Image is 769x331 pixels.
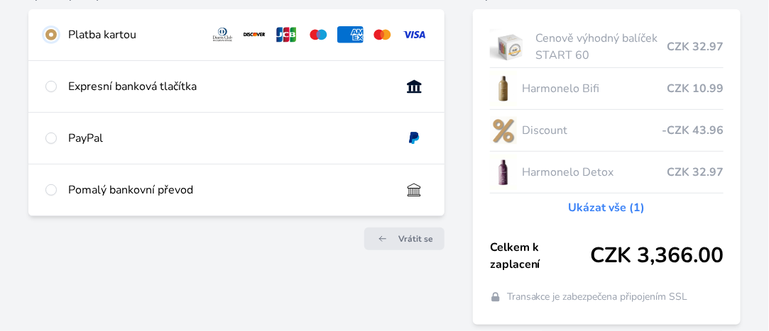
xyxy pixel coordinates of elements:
img: maestro.svg [305,26,332,43]
span: CZK 3,366.00 [590,243,724,269]
span: Cenově výhodný balíček START 60 [536,30,667,64]
img: CLEAN_BIFI_se_stinem_x-lo.jpg [490,71,517,106]
img: diners.svg [209,26,236,43]
img: onlineBanking_CZ.svg [401,78,427,95]
span: Harmonelo Detox [523,164,667,181]
img: amex.svg [337,26,364,43]
span: Transakce je zabezpečena připojením SSL [507,290,688,304]
div: Platba kartou [68,26,198,43]
div: Pomalý bankovní převod [68,181,390,198]
img: jcb.svg [273,26,300,43]
img: mc.svg [369,26,396,43]
span: Harmonelo Bifi [523,80,667,97]
div: Expresní banková tlačítka [68,78,390,95]
span: Vrátit se [398,233,433,245]
img: paypal.svg [401,130,427,147]
span: -CZK 43.96 [662,122,724,139]
img: start.jpg [490,29,530,64]
span: CZK 10.99 [667,80,724,97]
img: discount-lo.png [490,113,517,148]
div: PayPal [68,130,390,147]
img: bankTransfer_IBAN.svg [401,181,427,198]
span: CZK 32.97 [667,164,724,181]
span: Discount [523,122,662,139]
a: Vrátit se [364,228,445,250]
a: Ukázat vše (1) [568,199,645,216]
span: Celkem k zaplacení [490,239,590,273]
img: DETOX_se_stinem_x-lo.jpg [490,155,517,190]
span: CZK 32.97 [667,38,724,55]
img: discover.svg [241,26,268,43]
img: visa.svg [401,26,427,43]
